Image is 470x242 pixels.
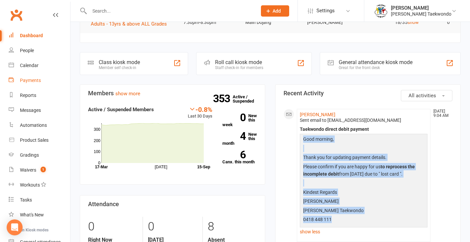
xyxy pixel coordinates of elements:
p: Good morning, [301,135,426,144]
div: [PERSON_NAME] [391,5,451,11]
p: Thank you for updating payment details. [301,154,426,163]
a: 353Active / Suspended [233,90,262,108]
span: Sent email to [EMAIL_ADDRESS][DOMAIN_NAME] [300,118,401,123]
div: Member self check-in [99,65,140,70]
img: thumb_image1638236014.png [374,4,388,18]
button: All activities [401,90,452,101]
div: General attendance kiosk mode [339,59,412,65]
a: show more [115,91,140,97]
div: Open Intercom Messenger [7,219,23,235]
strong: 4 [222,131,246,141]
a: Workouts [9,178,70,193]
strong: 6 [222,150,246,160]
div: Staff check-in for members [215,65,263,70]
a: Gradings [9,148,70,163]
strong: 353 [213,94,233,104]
button: Add [261,5,289,17]
div: Waivers [20,167,36,173]
p: 0418 448 111 [301,216,426,225]
h3: Attendance [88,201,257,207]
div: Payments [20,78,41,83]
div: -0.8% [188,106,212,113]
div: Calendar [20,63,39,68]
p: [PERSON_NAME] [301,198,426,206]
a: 0New this week [222,114,257,127]
div: Roll call kiosk mode [215,59,263,65]
div: 0 [148,217,197,237]
a: Dashboard [9,28,70,43]
span: All activities [409,93,436,99]
div: Taekwondo direct debit payment [300,126,427,132]
div: Dashboard [20,33,43,38]
span: Settings [316,3,335,18]
div: Class kiosk mode [99,59,140,65]
div: Great for the front desk [339,65,412,70]
a: Reports [9,88,70,103]
input: Search... [87,6,252,16]
div: Automations [20,122,47,128]
a: Messages [9,103,70,118]
a: Clubworx [8,7,25,23]
span: Add [273,8,281,14]
a: 4New this month [222,132,257,145]
a: [PERSON_NAME] [300,112,335,117]
div: Reports [20,93,36,98]
div: [PERSON_NAME] Taekwondo [391,11,451,17]
div: 8 [208,217,257,237]
a: Product Sales [9,133,70,148]
div: What's New [20,212,44,217]
a: Payments [9,73,70,88]
time: [DATE] 9:04 AM [430,109,452,118]
a: What's New [9,207,70,222]
strong: 0 [222,113,246,122]
a: Calendar [9,58,70,73]
div: Workouts [20,182,40,188]
h3: Members [88,90,257,97]
div: Gradings [20,152,39,158]
div: Product Sales [20,137,49,143]
a: Tasks [9,193,70,207]
a: 6Canx. this month [222,151,257,164]
td: 7:30pm-8:30pm [177,15,239,30]
p: [PERSON_NAME] Taekwondo [301,207,426,216]
div: People [20,48,34,53]
div: Tasks [20,197,32,202]
td: 0 [425,15,456,30]
div: 0 [88,217,138,237]
p: Please confirm if you are happy for us from [DATE] due to " lost card ". [301,163,426,180]
td: 18/35 [363,15,425,30]
span: Adults - 13yrs & above ALL Grades [91,21,167,27]
a: Waivers 1 [9,163,70,178]
div: Messages [20,108,41,113]
span: 1 [41,167,46,172]
td: [PERSON_NAME] [301,15,363,30]
a: People [9,43,70,58]
a: show [408,20,419,25]
a: show less [300,227,427,236]
div: Last 30 Days [188,106,212,120]
td: Main Dojang [239,15,301,30]
strong: Active / Suspended Members [88,107,154,113]
h3: Recent Activity [284,90,452,97]
p: Kindest Regards [301,189,426,198]
button: Adults - 13yrs & above ALL Grades [91,20,172,28]
a: Automations [9,118,70,133]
